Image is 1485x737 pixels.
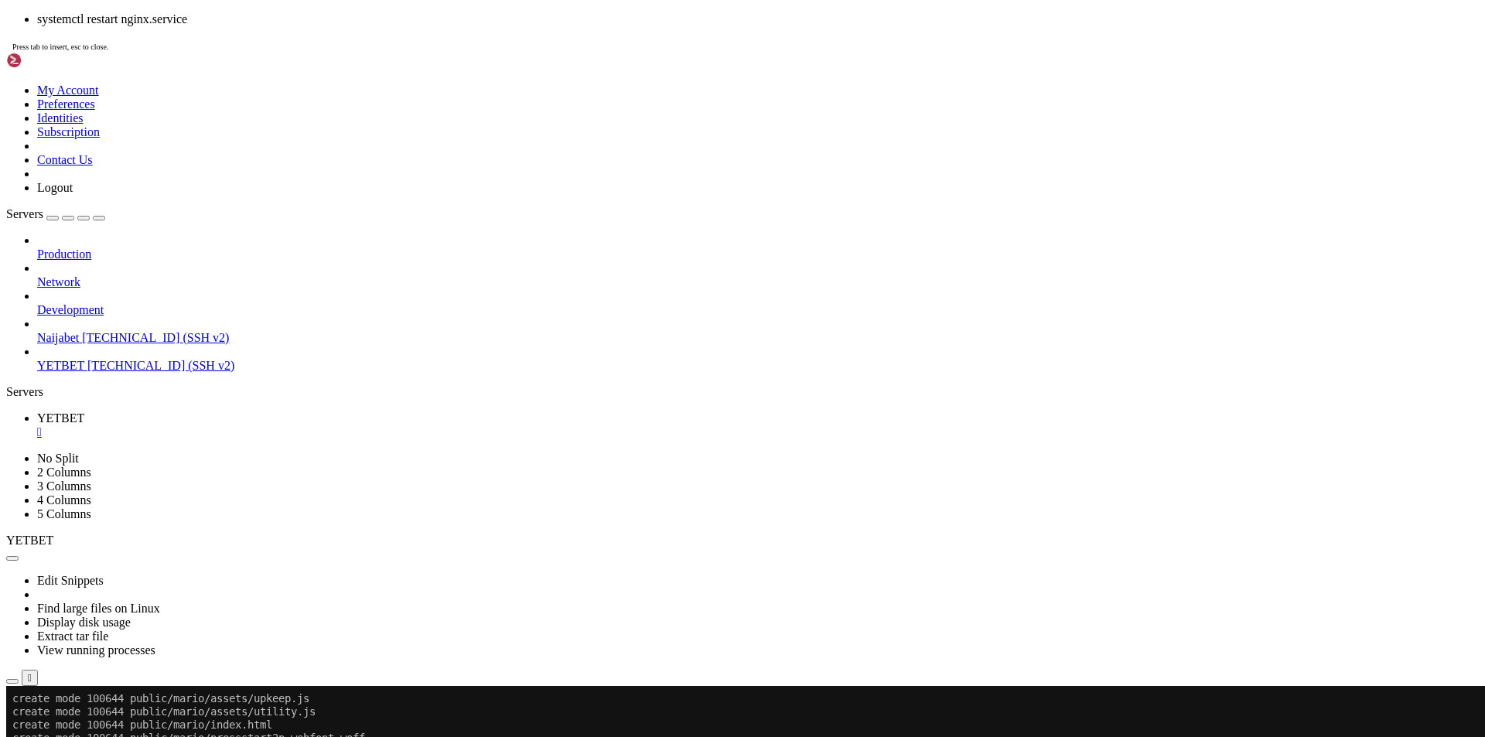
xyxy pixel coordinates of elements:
x-row: create mode 100644 public/static/js/[DOMAIN_NAME] [6,151,1284,164]
x-row: root@ubuntu:/# nginx -t [6,585,1284,598]
x-row: root@ubuntu:/home/the_90_fe# cd / [6,572,1284,585]
button:  [22,670,38,686]
span: Press tab to insert, esc to close. [12,43,108,51]
x-row: remote: Counting objects: 100% (14/14), done. [6,335,1284,348]
x-row: remote: Total 8 (delta 6), reused 8 (delta 6), pack-reused 0 (from 0) [6,361,1284,374]
x-row: create mode 100644 public/mario/super_plumber_brothers-webfont.woff [6,59,1284,72]
x-row: public/duckhunt/index.html | 1 [6,440,1284,453]
x-row: root@ubuntu:/# system [6,624,1284,637]
x-row: nginx: the configuration file /etc/nginx/nginx.conf syntax is ok [6,545,1284,558]
a: 4 Columns [37,493,91,507]
span: ++++++++++++++++++++++ [247,466,384,479]
x-row: public/[PERSON_NAME]/init.js | 22 [6,466,1284,479]
x-row: create mode 100644 public/mario/init.js [6,493,1284,506]
span: ----------------------- [247,453,390,466]
x-row: delete mode 100644 public/static/js/[DOMAIN_NAME] [6,256,1284,269]
span: [TECHNICAL_ID] (SSH v2) [82,331,229,344]
a: Logout [37,181,73,194]
a: Servers [6,207,105,220]
span: Development [37,303,104,316]
x-row: create mode 100644 public/static/js/[DOMAIN_NAME] [6,295,1284,309]
x-row: delete mode 100644 public/static/js/[DOMAIN_NAME] [6,177,1284,190]
div:  [28,672,32,684]
x-row: root@ubuntu:/home/the_90_fe# nginx -t [6,532,1284,545]
a: YETBET [TECHNICAL_ID] (SSH v2) [37,359,1479,373]
a: 5 Columns [37,507,91,520]
li: Production [37,234,1479,261]
x-row: nginx: configuration file /etc/nginx/nginx.conf test is successful [6,558,1284,572]
span: YETBET [6,534,53,547]
span: YETBET [37,411,84,425]
x-row: create mode 100644 public/static/js/main.de916c14.js [6,269,1284,282]
x-row: Updating c5eca38..8db2cab [6,414,1284,427]
x-row: delete mode 100644 public/static/css/[DOMAIN_NAME] [6,85,1284,98]
a: Extract tar file [37,630,108,643]
x-row: delete mode 100644 public/static/js/[DOMAIN_NAME] [6,203,1284,217]
a: No Split [37,452,79,465]
x-row: create mode 100644 public/mario/assets/utility.js [6,19,1284,32]
a: Subscription [37,125,100,138]
li: Development [37,289,1479,317]
a: 2 Columns [37,466,91,479]
li: Network [37,261,1479,289]
li: Naijabet [TECHNICAL_ID] (SSH v2) [37,317,1479,345]
x-row: create mode 100644 public/static/js/669.4ee05b6d.chunk.js [6,217,1284,230]
x-row: rename public/static/js/{161.0ed3fdd1.chunk.js => 161.3924a0e1.chunk.js} (50%) [6,138,1284,151]
x-row: rename public/static/js/{main.9bc5df13.js.LICENSE.txt => main.de916c14.js.LICENSE.txt} (100%) [6,282,1284,295]
span: Production [37,247,91,261]
x-row: delete mode 100644 public/static/js/669.20d4f684.chunk.js [6,190,1284,203]
img: Shellngn [6,53,95,68]
x-row: Fast-forward [6,427,1284,440]
x-row: delete mode 100644 public/static/js/main.9bc5df13.js [6,243,1284,256]
span: Naijabet [37,331,79,344]
a: My Account [37,84,99,97]
x-row: remote: Compressing objects: 100% (2/2), done. [6,348,1284,361]
x-row: public/mario/index.html | 31 [6,453,1284,466]
span: + [198,440,204,452]
li: YETBET [TECHNICAL_ID] (SSH v2) [37,345,1479,373]
a: Identities [37,111,84,125]
x-row: Unpacking objects: 100% (8/8), 1.66 KiB | 851.00 KiB/s, done. [6,374,1284,387]
x-row: root@ubuntu:/home/the_90_fe# git pull [6,506,1284,519]
x-row: From [URL][DOMAIN_NAME] [6,387,1284,401]
x-row: nginx: the configuration file /etc/nginx/nginx.conf syntax is ok [6,598,1284,611]
x-row: root@ubuntu:/home/the_90_fe# git pull [6,309,1284,322]
span: Network [37,275,80,288]
a: 3 Columns [37,479,91,493]
a: Display disk usage [37,616,131,629]
x-row: c5eca38..8db2cab main -> origin/main [6,401,1284,414]
a: Network [37,275,1479,289]
x-row: create mode 100644 public/mario/pressstart2p-webfont.woff [6,46,1284,59]
x-row: create mode 100644 public/static/css/[DOMAIN_NAME] [6,111,1284,125]
x-row: remote: Enumerating objects: 14, done. [6,322,1284,335]
x-row: delete mode 100644 public/static/js/[DOMAIN_NAME] [6,125,1284,138]
x-row: delete mode 100644 public/static/js/652.6352a3ee.chunk.js [6,164,1284,177]
li: systemctl restart nginx.service [37,12,1479,26]
x-row: create mode 100644 public/static/css/main.d1f25d3f.css [6,98,1284,111]
div: Servers [6,385,1479,399]
span: Servers [6,207,43,220]
x-row: nginx: configuration file /etc/nginx/nginx.conf test is successful [6,611,1284,624]
div: (21, 47) [143,624,149,637]
x-row: create mode 100644 public/mario/index.html [6,32,1284,46]
span: ++++++++ [198,453,247,466]
a: Edit Snippets [37,574,104,587]
a:  [37,425,1479,439]
a: Preferences [37,97,95,111]
x-row: 3 files changed, 31 insertions(+), 23 deletions(-) [6,479,1284,493]
a: Naijabet [TECHNICAL_ID] (SSH v2) [37,331,1479,345]
a: View running processes [37,643,155,657]
x-row: create mode 100644 public/mario/assets/upkeep.js [6,6,1284,19]
x-row: delete mode 100644 public/static/css/main.a6b686cf.css [6,72,1284,85]
span: YETBET [37,359,84,372]
x-row: create mode 100644 public/static/js/[DOMAIN_NAME] [6,230,1284,243]
span: [TECHNICAL_ID] (SSH v2) [87,359,234,372]
a: Development [37,303,1479,317]
a: Contact Us [37,153,93,166]
a: YETBET [37,411,1479,439]
x-row: Already up to date. [6,519,1284,532]
a: Find large files on Linux [37,602,160,615]
a: Production [37,247,1479,261]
